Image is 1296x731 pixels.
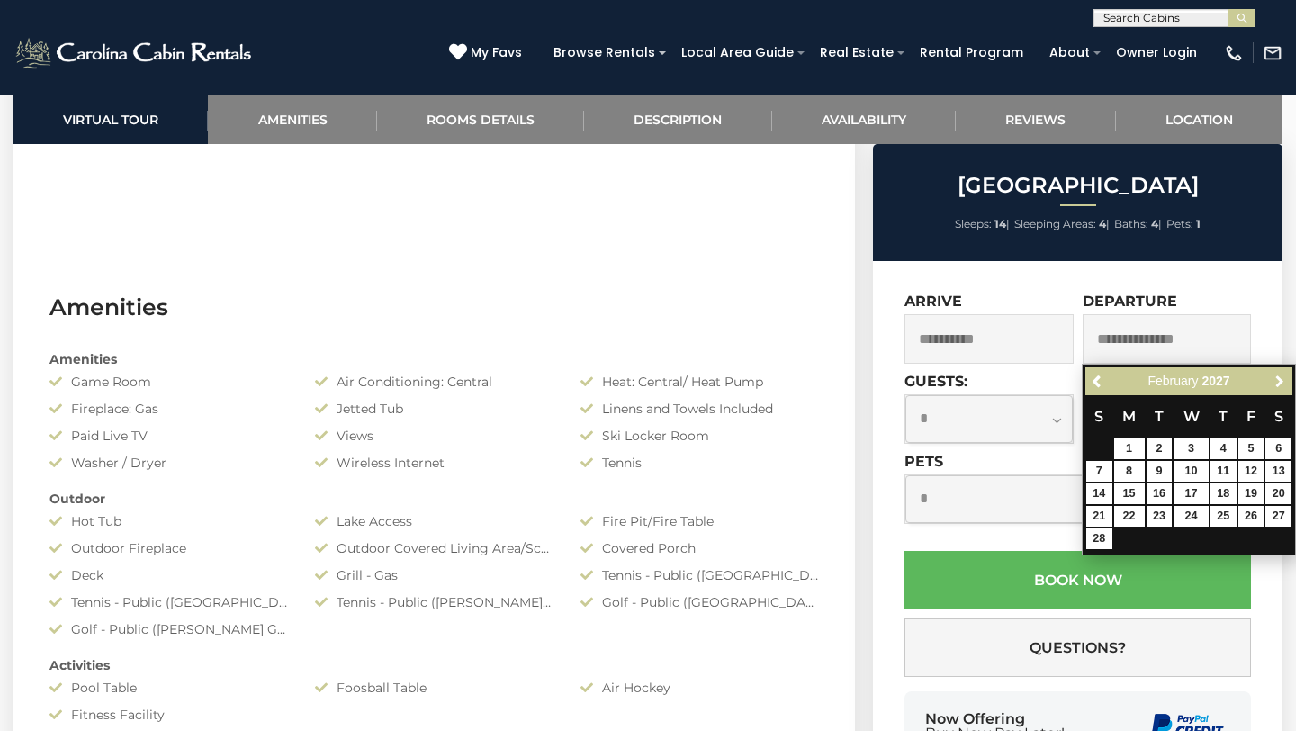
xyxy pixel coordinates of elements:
td: $419 [1113,505,1146,528]
a: 20 [1265,483,1291,504]
strong: 14 [994,217,1006,230]
span: Wednesday [1183,408,1200,425]
label: Pets [904,453,943,470]
td: $435 [1173,460,1209,483]
a: 26 [1238,506,1264,527]
td: $766 [1237,483,1265,505]
a: 4 [1210,438,1237,459]
span: Baths: [1114,217,1148,230]
label: Arrive [904,293,962,310]
a: 25 [1210,506,1237,527]
a: Real Estate [811,39,903,67]
div: Fitness Facility [36,706,301,724]
div: Game Room [36,373,301,391]
a: Reviews [956,95,1115,144]
td: $423 [1146,460,1174,483]
td: $429 [1173,438,1209,460]
a: 27 [1265,506,1291,527]
td: $588 [1210,483,1237,505]
div: Outdoor [36,490,832,508]
a: 15 [1114,483,1145,504]
td: $475 [1113,438,1146,460]
div: Washer / Dryer [36,454,301,472]
div: Golf - Public ([GEOGRAPHIC_DATA]) [567,593,832,611]
div: Deck [36,566,301,584]
li: | [1014,212,1110,236]
td: $1,032 [1264,460,1292,483]
a: About [1040,39,1099,67]
a: 3 [1174,438,1208,459]
div: Paid Live TV [36,427,301,445]
label: Departure [1083,293,1177,310]
td: $816 [1264,438,1292,460]
div: Amenities [36,350,832,368]
div: Heat: Central/ Heat Pump [567,373,832,391]
a: 2 [1147,438,1173,459]
a: 21 [1086,506,1112,527]
a: 23 [1147,506,1173,527]
td: $765 [1264,483,1292,505]
img: White-1-2.png [13,35,256,71]
a: Availability [772,95,956,144]
span: My Favs [471,43,522,62]
div: Outdoor Covered Living Area/Screened Porch [301,539,567,557]
a: 8 [1114,461,1145,482]
a: 11 [1210,461,1237,482]
span: February [1147,374,1198,388]
span: Sleeps: [955,217,992,230]
div: Tennis [567,454,832,472]
td: $631 [1237,505,1265,528]
td: $456 [1113,460,1146,483]
a: 6 [1265,438,1291,459]
td: $412 [1146,505,1174,528]
h3: Amenities [49,292,819,323]
a: 10 [1174,461,1208,482]
a: Rental Program [911,39,1032,67]
div: Ski Locker Room [567,427,832,445]
a: 16 [1147,483,1173,504]
div: Fireplace: Gas [36,400,301,418]
a: 5 [1238,438,1264,459]
div: Fire Pit/Fire Table [567,512,832,530]
span: Sunday [1094,408,1103,425]
a: 14 [1086,483,1112,504]
div: Foosball Table [301,679,567,697]
h2: [GEOGRAPHIC_DATA] [877,174,1278,197]
button: Questions? [904,618,1251,677]
div: Wireless Internet [301,454,567,472]
a: 17 [1174,483,1208,504]
td: $635 [1264,505,1292,528]
img: phone-regular-white.png [1224,43,1244,63]
a: Description [584,95,771,144]
div: Activities [36,656,832,674]
div: Pool Table [36,679,301,697]
div: Golf - Public ([PERSON_NAME] Golf Club) [36,620,301,638]
a: 13 [1265,461,1291,482]
button: Book Now [904,551,1251,609]
a: Virtual Tour [13,95,208,144]
div: Air Conditioning: Central [301,373,567,391]
span: Tuesday [1155,408,1164,425]
div: Linens and Towels Included [567,400,832,418]
td: $654 [1113,483,1146,505]
td: $404 [1146,438,1174,460]
td: $451 [1173,483,1209,505]
td: $392 [1173,505,1209,528]
span: Monday [1122,408,1136,425]
a: Amenities [208,95,376,144]
div: Air Hockey [567,679,832,697]
a: Owner Login [1107,39,1206,67]
div: Lake Access [301,512,567,530]
a: Previous [1087,370,1110,393]
td: $1,026 [1237,460,1265,483]
td: $584 [1210,460,1237,483]
td: $795 [1085,483,1113,505]
span: Saturday [1274,408,1283,425]
div: Tennis - Public ([PERSON_NAME][GEOGRAPHIC_DATA]) [301,593,567,611]
span: Next [1273,375,1287,389]
div: Tennis - Public ([GEOGRAPHIC_DATA]) [567,566,832,584]
a: 22 [1114,506,1145,527]
label: Guests: [904,373,967,390]
strong: 4 [1151,217,1158,230]
a: 7 [1086,461,1112,482]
